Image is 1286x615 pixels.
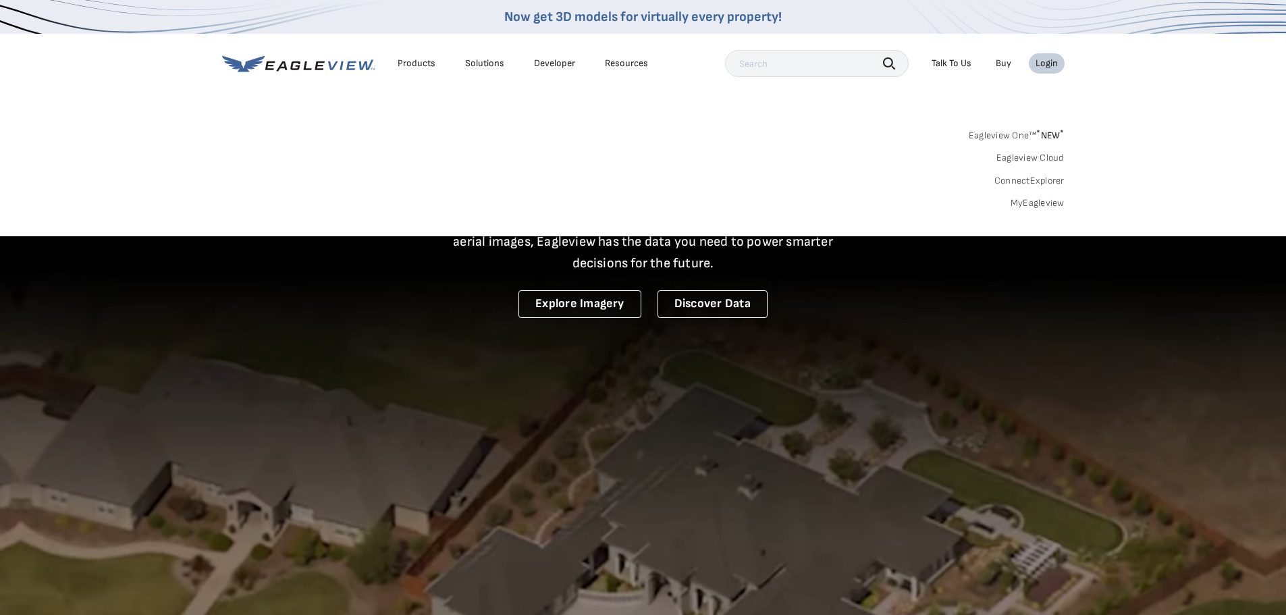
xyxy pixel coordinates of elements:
a: Now get 3D models for virtually every property! [504,9,782,25]
a: Eagleview One™*NEW* [969,126,1065,141]
input: Search [725,50,909,77]
span: NEW [1036,130,1064,141]
a: Developer [534,57,575,70]
div: Products [398,57,435,70]
div: Login [1036,57,1058,70]
div: Talk To Us [932,57,971,70]
a: Discover Data [658,290,768,318]
a: Explore Imagery [518,290,641,318]
p: A new era starts here. Built on more than 3.5 billion high-resolution aerial images, Eagleview ha... [437,209,850,274]
a: MyEagleview [1011,197,1065,209]
div: Resources [605,57,648,70]
a: ConnectExplorer [994,175,1065,187]
a: Eagleview Cloud [996,152,1065,164]
a: Buy [996,57,1011,70]
div: Solutions [465,57,504,70]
